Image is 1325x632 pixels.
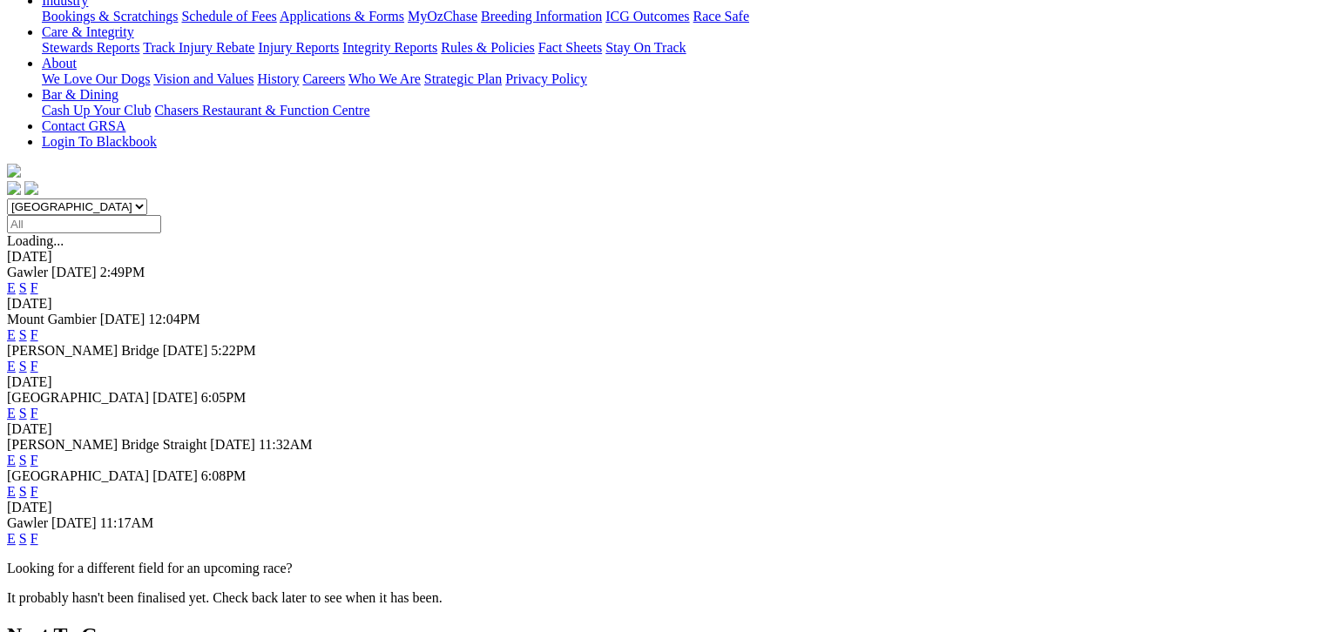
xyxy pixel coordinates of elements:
p: Looking for a different field for an upcoming race? [7,561,1318,576]
div: [DATE] [7,296,1318,312]
a: S [19,359,27,373]
a: Bookings & Scratchings [42,9,178,24]
img: logo-grsa-white.png [7,164,21,178]
a: Applications & Forms [280,9,404,24]
a: ICG Outcomes [605,9,689,24]
a: E [7,359,16,373]
div: About [42,71,1318,87]
a: S [19,406,27,420]
span: Gawler [7,265,48,279]
span: [DATE] [51,515,97,530]
span: [DATE] [163,343,208,358]
div: [DATE] [7,249,1318,265]
span: Loading... [7,233,64,248]
a: F [30,406,38,420]
div: [DATE] [7,500,1318,515]
a: F [30,327,38,342]
span: [DATE] [51,265,97,279]
div: Care & Integrity [42,40,1318,56]
a: Race Safe [693,9,748,24]
a: Careers [302,71,345,86]
a: Fact Sheets [538,40,602,55]
a: E [7,531,16,546]
span: [PERSON_NAME] Bridge Straight [7,437,206,452]
span: 11:32AM [259,437,313,452]
a: Schedule of Fees [181,9,276,24]
span: 6:08PM [201,468,247,483]
a: Stewards Reports [42,40,139,55]
span: 5:22PM [211,343,256,358]
span: 12:04PM [148,312,200,326]
a: Privacy Policy [505,71,587,86]
a: F [30,359,38,373]
a: Rules & Policies [441,40,535,55]
a: E [7,453,16,467]
a: Chasers Restaurant & Function Centre [154,103,369,118]
a: F [30,280,38,295]
span: 11:17AM [100,515,154,530]
a: We Love Our Dogs [42,71,150,86]
a: Contact GRSA [42,118,125,133]
span: [DATE] [152,468,198,483]
a: F [30,531,38,546]
div: Industry [42,9,1318,24]
span: [GEOGRAPHIC_DATA] [7,468,149,483]
span: [DATE] [152,390,198,405]
span: Mount Gambier [7,312,97,326]
div: [DATE] [7,421,1318,437]
input: Select date [7,215,161,233]
div: [DATE] [7,374,1318,390]
img: twitter.svg [24,181,38,195]
a: F [30,453,38,467]
a: S [19,484,27,499]
a: About [42,56,77,71]
a: Stay On Track [605,40,686,55]
a: Care & Integrity [42,24,134,39]
a: MyOzChase [408,9,477,24]
span: [DATE] [100,312,145,326]
a: E [7,484,16,499]
a: Login To Blackbook [42,134,157,149]
a: Track Injury Rebate [143,40,254,55]
a: S [19,327,27,342]
a: Cash Up Your Club [42,103,151,118]
a: Vision and Values [153,71,254,86]
a: Bar & Dining [42,87,118,102]
a: Integrity Reports [342,40,437,55]
span: 6:05PM [201,390,247,405]
span: [GEOGRAPHIC_DATA] [7,390,149,405]
img: facebook.svg [7,181,21,195]
a: S [19,531,27,546]
span: [DATE] [210,437,255,452]
a: History [257,71,299,86]
a: Injury Reports [258,40,339,55]
a: F [30,484,38,499]
div: Bar & Dining [42,103,1318,118]
a: Breeding Information [481,9,602,24]
span: 2:49PM [100,265,145,279]
partial: It probably hasn't been finalised yet. Check back later to see when it has been. [7,590,443,605]
a: E [7,280,16,295]
a: S [19,280,27,295]
span: Gawler [7,515,48,530]
a: E [7,406,16,420]
a: Strategic Plan [424,71,502,86]
a: E [7,327,16,342]
a: Who We Are [348,71,421,86]
span: [PERSON_NAME] Bridge [7,343,159,358]
a: S [19,453,27,467]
